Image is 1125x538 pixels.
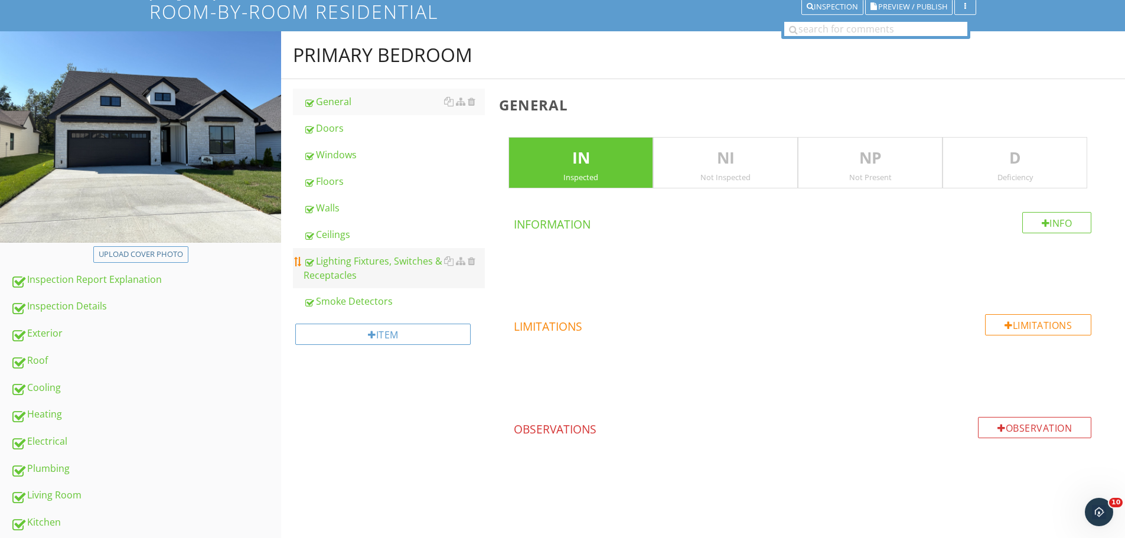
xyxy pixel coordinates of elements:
[304,254,485,282] div: Lighting Fixtures, Switches & Receptacles
[99,249,183,260] div: Upload cover photo
[149,1,976,22] h1: Room-by-Room Residential
[304,94,485,109] div: General
[11,353,281,369] div: Roof
[11,380,281,396] div: Cooling
[11,515,281,530] div: Kitchen
[654,172,797,182] div: Not Inspected
[509,146,653,170] p: IN
[514,417,1091,437] h4: Observations
[304,294,485,308] div: Smoke Detectors
[1109,498,1123,507] span: 10
[304,121,485,135] div: Doors
[509,172,653,182] div: Inspected
[943,172,1087,182] div: Deficiency
[11,326,281,341] div: Exterior
[11,407,281,422] div: Heating
[784,22,967,36] input: search for comments
[807,3,858,11] div: Inspection
[295,324,471,345] div: Item
[865,1,953,11] a: Preview / Publish
[304,201,485,215] div: Walls
[11,299,281,314] div: Inspection Details
[11,488,281,503] div: Living Room
[1022,212,1092,233] div: Info
[798,146,942,170] p: NP
[654,146,797,170] p: NI
[304,227,485,242] div: Ceilings
[943,146,1087,170] p: D
[304,174,485,188] div: Floors
[978,417,1091,438] div: Observation
[293,43,472,67] div: Primary Bedroom
[514,212,1091,232] h4: Information
[11,434,281,449] div: Electrical
[801,1,863,11] a: Inspection
[11,272,281,288] div: Inspection Report Explanation
[878,3,947,11] span: Preview / Publish
[1085,498,1113,526] iframe: Intercom live chat
[304,148,485,162] div: Windows
[798,172,942,182] div: Not Present
[985,314,1091,335] div: Limitations
[499,97,1106,113] h3: General
[514,314,1091,334] h4: Limitations
[93,246,188,263] button: Upload cover photo
[11,461,281,477] div: Plumbing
